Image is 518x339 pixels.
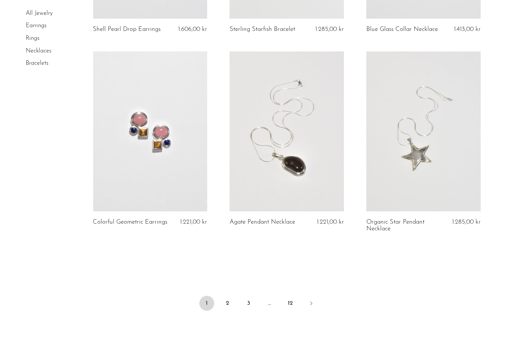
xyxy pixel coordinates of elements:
span: 1.221,00 kr [180,219,207,225]
span: … [262,296,277,311]
a: Next [304,296,319,312]
a: 3 [241,296,256,311]
a: Colorful Geometric Earrings [93,219,168,226]
span: 1.221,00 kr [317,219,344,225]
span: 1.606,00 kr [178,26,207,32]
span: 1 [199,296,214,311]
a: All Jewelry [26,10,53,16]
a: Organic Star Pendant Necklace [366,219,442,233]
a: 2 [220,296,235,311]
a: Rings [26,35,40,41]
a: Bracelets [26,60,49,66]
span: 1.285,00 kr [315,26,344,32]
span: 1.413,00 kr [454,26,481,32]
a: Blue Glass Collar Necklace [366,26,438,33]
a: 12 [283,296,298,311]
a: Sterling Starfish Bracelet [230,26,295,33]
a: Necklaces [26,48,52,54]
a: Agate Pendant Necklace [230,219,295,226]
a: Shell Pearl Drop Earrings [93,26,161,33]
a: Earrings [26,23,47,29]
span: 1.285,00 kr [452,219,481,225]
